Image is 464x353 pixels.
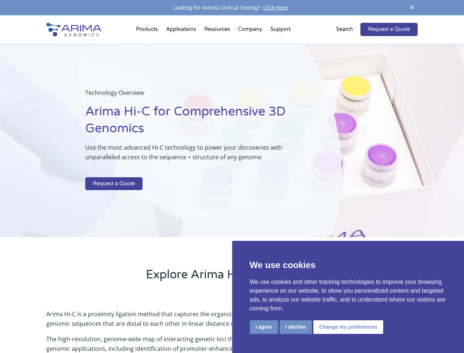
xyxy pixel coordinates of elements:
p: Technology Overview [85,88,305,103]
button: I agree [250,320,278,334]
button: I decline [280,320,312,334]
p: Search [336,25,353,34]
h1: Arima Hi-C for Comprehensive 3D Genomics [85,103,305,143]
p: We use cookies [250,258,447,272]
img: Arima-Genomics-logo [46,23,101,36]
a: Request a Quote [360,23,418,36]
div: Looking for Aventa Clinical Testing? [46,3,417,13]
a: Request a Quote [85,177,143,190]
a: Click Here [260,4,291,11]
p: Arima Hi-C is a proximity ligation method that captures the organizational structure of chromatin... [46,309,417,334]
p: Use the most advanced Hi-C technology to power your discoveries with unparalleled access to the s... [85,143,305,168]
p: We use cookies and other tracking technologies to improve your browsing experience on our website... [250,278,447,313]
button: Change my preferences [313,320,384,334]
h2: Explore Arima Hi-C Technology [46,267,417,289]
